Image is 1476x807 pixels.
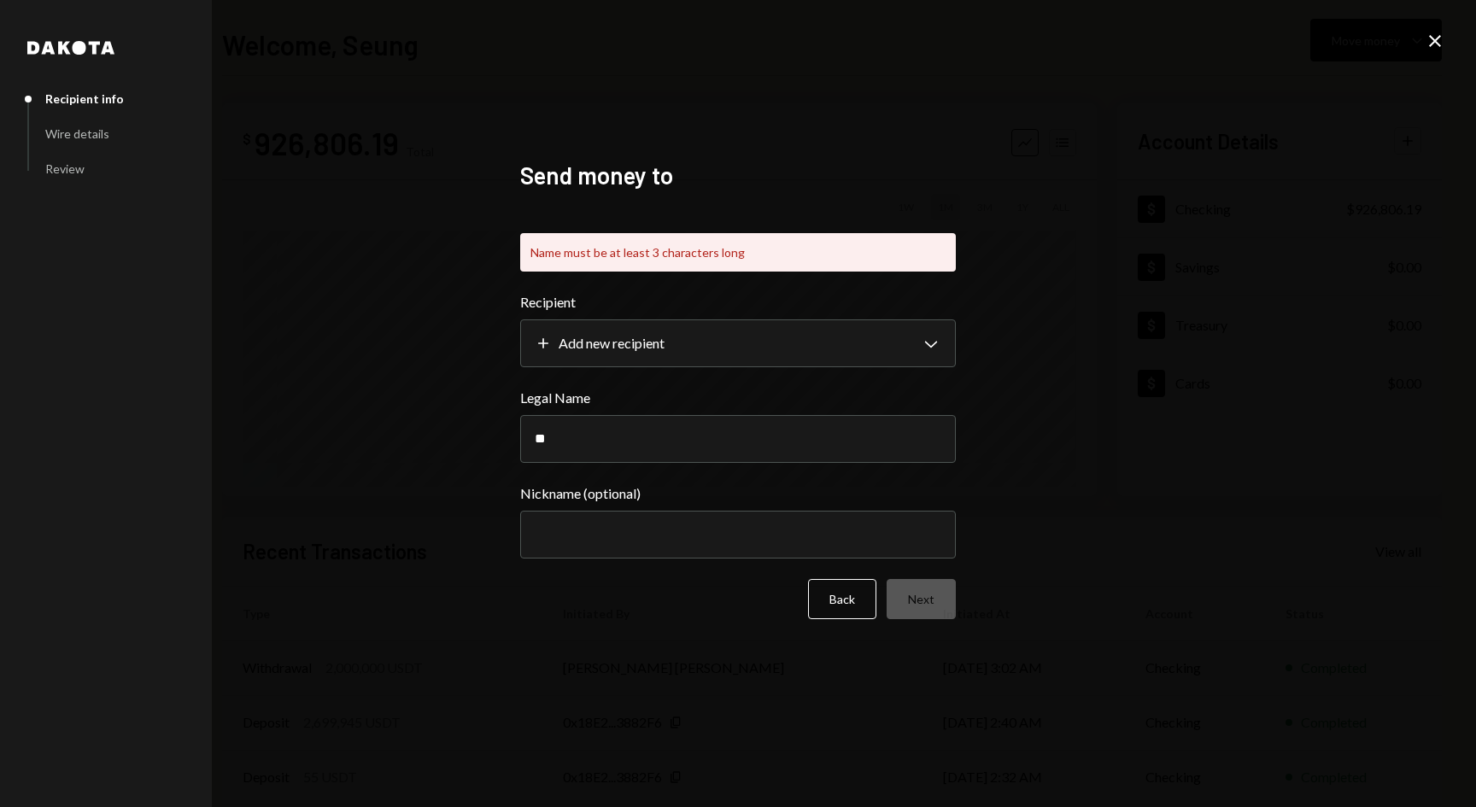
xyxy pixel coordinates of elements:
div: Review [45,161,85,176]
h2: Send money to [520,159,956,192]
label: Legal Name [520,388,956,408]
label: Recipient [520,292,956,313]
div: Recipient info [45,91,124,106]
div: Wire details [45,126,109,141]
div: Name must be at least 3 characters long [520,233,956,272]
button: Back [808,579,876,619]
button: Recipient [520,319,956,367]
label: Nickname (optional) [520,483,956,504]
